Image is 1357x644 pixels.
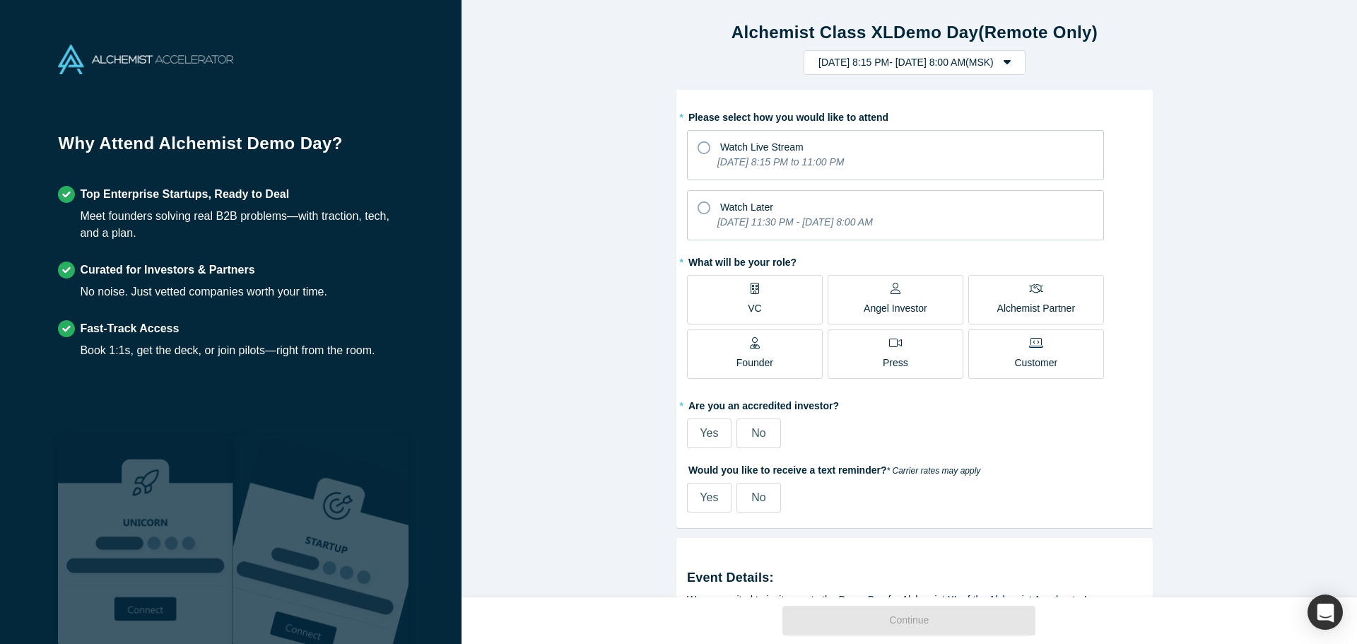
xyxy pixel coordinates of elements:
span: No [751,491,765,503]
p: Press [883,356,908,370]
label: Please select how you would like to attend [687,105,1142,125]
i: [DATE] 11:30 PM - [DATE] 8:00 AM [717,216,873,228]
i: [DATE] 8:15 PM to 11:00 PM [717,156,844,168]
label: Would you like to receive a text reminder? [687,458,1142,478]
button: Continue [782,606,1035,636]
div: Book 1:1s, get the deck, or join pilots—right from the room. [80,342,375,359]
strong: Top Enterprise Startups, Ready to Deal [80,188,289,200]
p: Founder [736,356,773,370]
img: Alchemist Accelerator Logo [58,45,233,74]
div: No noise. Just vetted companies worth your time. [80,283,327,300]
span: Yes [700,491,718,503]
div: We are excited to invite you to the Demo Day for Alchemist XL of the Alchemist Accelerator! [687,592,1142,607]
p: Customer [1014,356,1057,370]
img: Prism AI [233,435,409,644]
strong: Fast-Track Access [80,322,179,334]
p: VC [748,301,761,316]
div: Meet founders solving real B2B problems—with traction, tech, and a plan. [80,208,403,242]
span: Yes [700,427,718,439]
img: Robust Technologies [58,435,233,644]
em: * Carrier rates may apply [887,466,981,476]
span: Watch Live Stream [720,141,804,153]
p: Angel Investor [864,301,927,316]
button: [DATE] 8:15 PM- [DATE] 8:00 AM(MSK) [804,50,1026,75]
span: No [751,427,765,439]
span: Watch Later [720,201,773,213]
h1: Why Attend Alchemist Demo Day? [58,131,403,166]
strong: Event Details: [687,570,774,585]
label: Are you an accredited investor? [687,394,1142,414]
strong: Alchemist Class XL Demo Day (Remote Only) [732,23,1098,42]
p: Alchemist Partner [997,301,1075,316]
strong: Curated for Investors & Partners [80,264,254,276]
label: What will be your role? [687,250,1142,270]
